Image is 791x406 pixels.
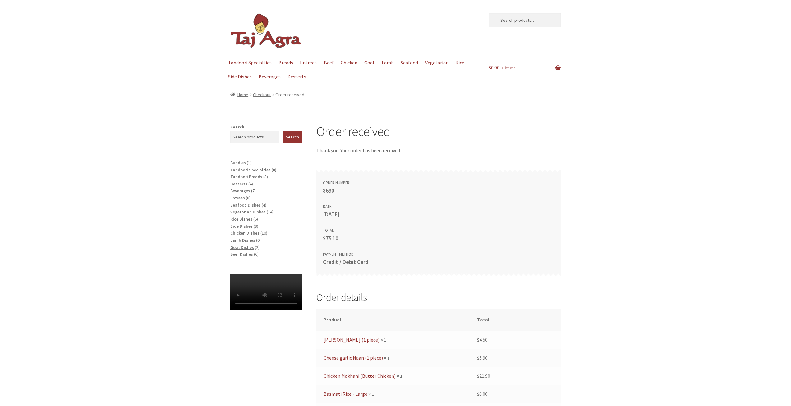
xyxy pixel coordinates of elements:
li: Order number: [316,173,561,199]
strong: × 1 [368,391,374,397]
span: 8 [255,223,257,229]
a: Bundles [230,160,246,166]
a: [PERSON_NAME] (1 piece) [324,337,379,343]
span: 4 [263,202,265,208]
span: 1 [248,160,250,166]
button: Search [283,131,302,143]
a: Vegetarian Dishes [230,209,266,215]
strong: [DATE] [323,210,554,219]
a: Lamb [379,56,397,70]
a: Tandoori Breads [230,174,262,180]
span: $ [477,337,479,343]
a: Beverages [256,70,284,84]
a: Beverages [230,188,250,194]
a: Seafood Dishes [230,202,261,208]
span: 0 items [502,65,516,71]
span: 6 [255,251,257,257]
span: $ [477,355,479,361]
a: Entrees [230,195,245,201]
span: $ [477,373,479,379]
li: Total: [316,223,561,247]
li: Payment method: [316,247,561,273]
span: 6 [257,237,260,243]
th: Total [470,309,561,331]
a: Desserts [230,181,247,187]
span: 6 [255,216,257,222]
a: Beef Dishes [230,251,253,257]
p: Thank you. Your order has been received. [316,147,561,155]
bdi: 6.00 [477,391,488,397]
a: Cheese garlic Naan (1 piece) [324,355,383,361]
a: Seafood [398,56,421,70]
a: Home [230,92,249,97]
span: 7 [252,188,255,194]
span: 2 [256,245,258,250]
span: 8 [264,174,267,180]
span: 8 [247,195,249,201]
span: $ [477,391,479,397]
bdi: 21.90 [477,373,490,379]
span: 14 [268,209,272,215]
input: Search products… [230,131,280,143]
img: Dickson | Taj Agra Indian Restaurant [230,13,302,49]
nav: breadcrumbs [230,91,561,98]
bdi: 4.50 [477,337,488,343]
a: Side Dishes [225,70,255,84]
span: / [271,91,275,98]
a: Rice Dishes [230,216,252,222]
span: / [248,91,253,98]
h1: Order received [316,124,561,139]
span: 8 [273,167,275,173]
bdi: 5.90 [477,355,488,361]
span: $ [323,235,326,242]
a: Chicken Dishes [230,230,260,236]
th: Product [316,309,470,331]
label: Search [230,124,244,130]
strong: × 1 [397,373,402,379]
a: Side Dishes [230,223,253,229]
span: 10 [262,230,266,236]
a: Basmati Rice - Large [324,391,367,397]
li: Date: [316,199,561,223]
strong: 8690 [323,186,554,195]
a: Lamb Dishes [230,237,255,243]
a: $0.00 0 items [489,56,561,80]
h2: Order details [316,292,561,304]
bdi: 75.10 [323,235,338,242]
a: Desserts [285,70,309,84]
a: Beef [321,56,337,70]
a: Vegetarian [422,56,451,70]
a: Breads [276,56,296,70]
a: Checkout [253,92,271,97]
span: $ [489,64,491,71]
span: 4 [250,181,252,187]
a: Rice [452,56,467,70]
input: Search products… [489,13,561,27]
a: Chicken Makhani (Butter Chicken) [324,373,396,379]
span: 0.00 [489,64,499,71]
a: Entrees [297,56,320,70]
a: Tandoori Specialties [225,56,275,70]
strong: × 1 [384,355,390,361]
a: Tandoori Specialties [230,167,271,173]
a: Goat Dishes [230,245,254,250]
strong: × 1 [380,337,386,343]
a: Goat [361,56,378,70]
strong: Credit / Debit Card [323,257,554,266]
nav: Primary Navigation [230,56,475,84]
a: Chicken [338,56,360,70]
